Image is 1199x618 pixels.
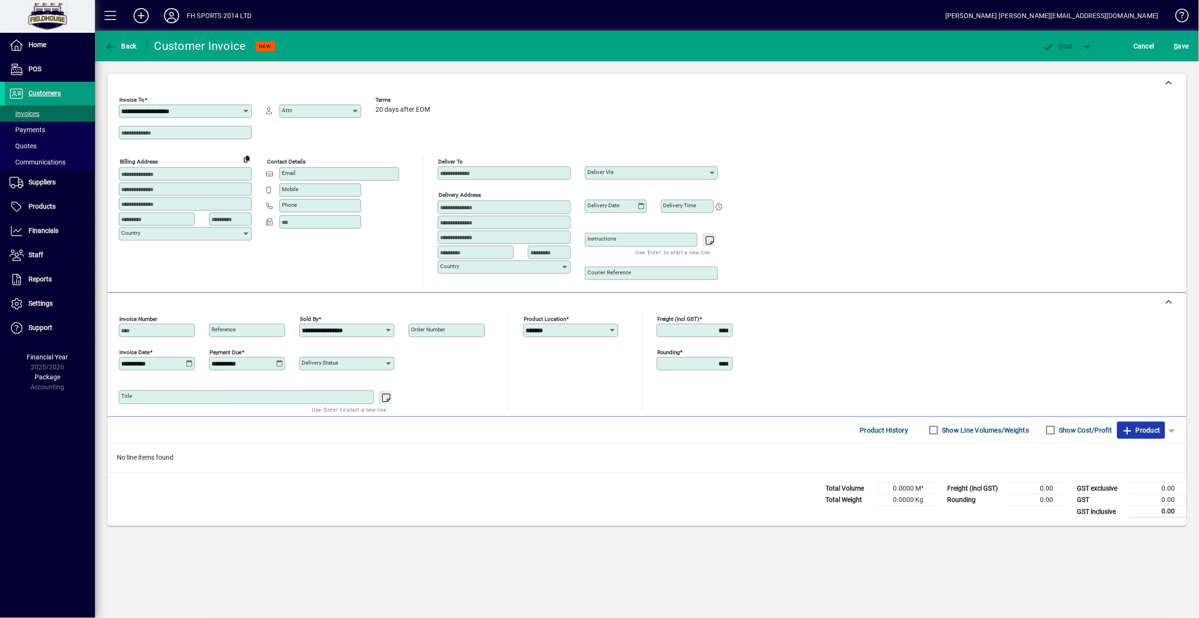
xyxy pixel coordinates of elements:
[375,97,432,103] span: Terms
[5,292,95,316] a: Settings
[10,142,37,150] span: Quotes
[5,138,95,154] a: Quotes
[210,349,241,356] mat-label: Payment due
[587,269,631,276] mat-label: Courier Reference
[657,316,700,322] mat-label: Freight (incl GST)
[187,8,251,23] div: FH SPORTS 2014 LTD
[1172,38,1191,55] button: Save
[5,316,95,340] a: Support
[35,373,60,381] span: Package
[878,483,935,494] td: 0.0000 M³
[156,7,187,24] button: Profile
[282,107,292,114] mat-label: Attn
[5,243,95,267] a: Staff
[10,158,66,166] span: Communications
[5,33,95,57] a: Home
[259,43,271,49] span: NEW
[239,151,254,166] button: Copy to Delivery address
[29,299,53,307] span: Settings
[1059,42,1064,50] span: P
[29,65,41,73] span: POS
[636,247,710,258] mat-hint: Use 'Enter' to start a new line
[5,195,95,219] a: Products
[29,251,43,259] span: Staff
[5,268,95,291] a: Reports
[5,122,95,138] a: Payments
[5,106,95,122] a: Invoices
[524,316,566,322] mat-label: Product location
[440,263,459,270] mat-label: Country
[1168,2,1187,33] a: Knowledge Base
[121,393,132,399] mat-label: Title
[1174,42,1178,50] span: S
[10,126,45,134] span: Payments
[1130,506,1187,518] td: 0.00
[1038,38,1078,55] button: Post
[587,202,620,209] mat-label: Delivery date
[105,42,137,50] span: Back
[282,186,298,193] mat-label: Mobile
[821,483,878,494] td: Total Volume
[943,494,1008,506] td: Rounding
[119,349,150,356] mat-label: Invoice date
[103,38,139,55] button: Back
[29,203,56,210] span: Products
[821,494,878,506] td: Total Weight
[5,171,95,194] a: Suppliers
[1174,39,1189,54] span: ave
[27,353,68,361] span: Financial Year
[312,404,387,415] mat-hint: Use 'Enter' to start a new line
[1117,422,1165,439] button: Product
[121,230,140,236] mat-label: Country
[860,423,909,438] span: Product History
[1073,506,1130,518] td: GST inclusive
[5,58,95,81] a: POS
[1073,483,1130,494] td: GST exclusive
[940,425,1029,435] label: Show Line Volumes/Weights
[943,483,1008,494] td: Freight (incl GST)
[1057,425,1113,435] label: Show Cost/Profit
[119,97,144,103] mat-label: Invoice To
[587,235,616,242] mat-label: Instructions
[1043,42,1074,50] span: ost
[29,324,52,331] span: Support
[29,178,56,186] span: Suppliers
[5,219,95,243] a: Financials
[1132,38,1157,55] button: Cancel
[1134,39,1155,54] span: Cancel
[878,494,935,506] td: 0.0000 Kg
[107,443,1187,472] div: No line items found
[663,202,697,209] mat-label: Delivery time
[1073,494,1130,506] td: GST
[5,154,95,170] a: Communications
[1122,423,1161,438] span: Product
[29,89,61,97] span: Customers
[119,316,157,322] mat-label: Invoice number
[302,359,338,366] mat-label: Delivery status
[1008,494,1065,506] td: 0.00
[657,349,680,356] mat-label: Rounding
[10,110,39,117] span: Invoices
[438,158,463,165] mat-label: Deliver To
[29,275,52,283] span: Reports
[282,202,297,208] mat-label: Phone
[375,106,430,114] span: 20 days after EOM
[587,169,614,175] mat-label: Deliver via
[300,316,318,322] mat-label: Sold by
[29,227,58,234] span: Financials
[1008,483,1065,494] td: 0.00
[411,326,445,333] mat-label: Order number
[945,8,1159,23] div: [PERSON_NAME] [PERSON_NAME][EMAIL_ADDRESS][DOMAIN_NAME]
[282,170,296,176] mat-label: Email
[29,41,46,48] span: Home
[856,422,912,439] button: Product History
[154,39,246,54] div: Customer Invoice
[1130,494,1187,506] td: 0.00
[95,38,147,55] app-page-header-button: Back
[1130,483,1187,494] td: 0.00
[211,326,236,333] mat-label: Reference
[126,7,156,24] button: Add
